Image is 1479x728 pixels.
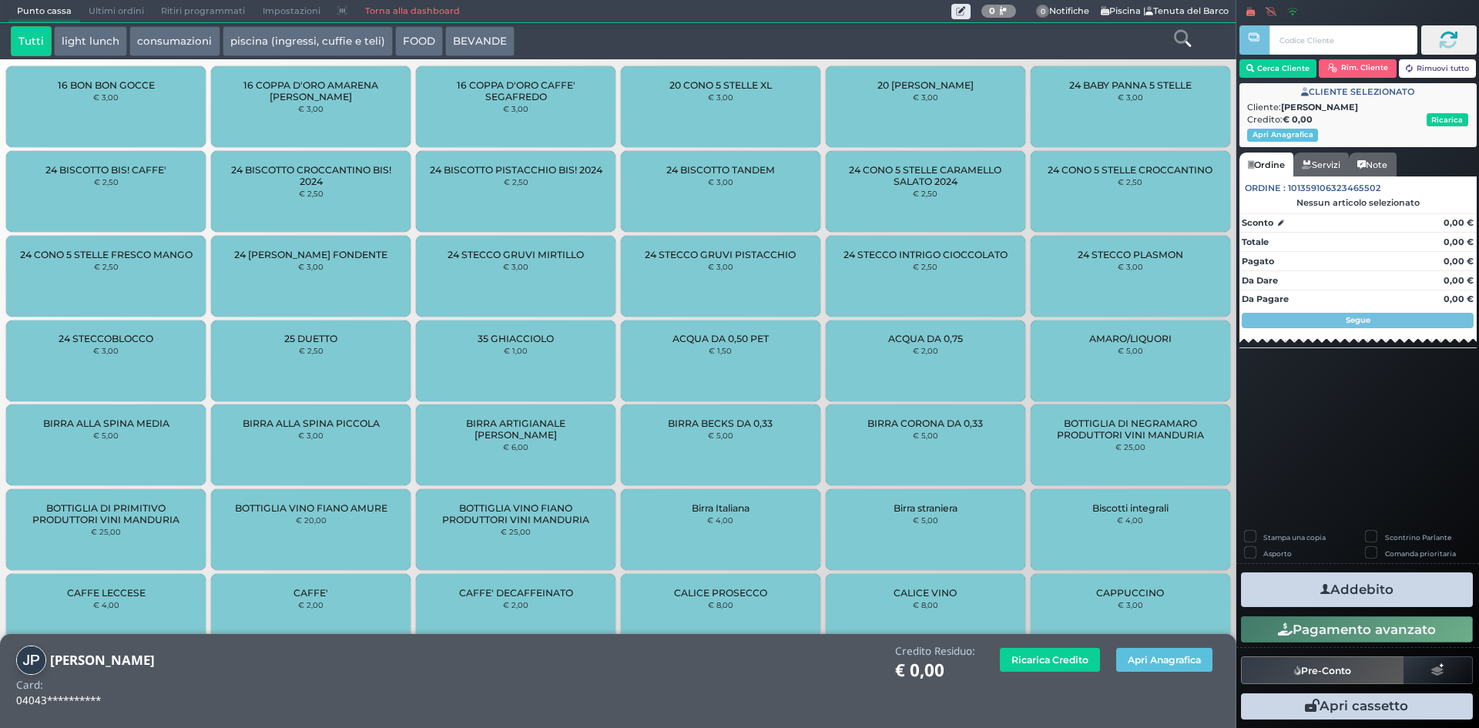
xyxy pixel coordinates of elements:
small: € 2,00 [503,600,528,609]
button: Ricarica [1427,113,1468,126]
strong: 0,00 € [1444,275,1474,286]
small: € 3,00 [708,177,733,186]
span: CAFFE' [293,587,328,599]
span: BOTTIGLIA DI PRIMITIVO PRODUTTORI VINI MANDURIA [19,502,193,525]
button: light lunch [54,26,127,57]
span: BOTTIGLIA VINO FIANO AMURE [235,502,387,514]
span: Ultimi ordini [80,1,153,22]
strong: Segue [1346,315,1370,325]
button: Rimuovi tutto [1399,59,1477,78]
span: CAFFE' DECAFFEINATO [459,587,573,599]
span: 0 [1036,5,1050,18]
span: ACQUA DA 0,75 [888,333,963,344]
small: € 5,00 [913,515,938,525]
span: Impostazioni [254,1,329,22]
span: 24 [PERSON_NAME] FONDENTE [234,249,387,260]
span: 24 CONO 5 STELLE CROCCANTINO [1048,164,1212,176]
label: Comanda prioritaria [1385,549,1456,559]
span: Ritiri programmati [153,1,253,22]
span: 24 BABY PANNA 5 STELLE [1069,79,1192,91]
small: € 3,00 [298,431,324,440]
small: € 2,00 [913,346,938,355]
span: 24 BISCOTTO BIS! CAFFE' [45,164,166,176]
small: € 5,00 [1118,346,1143,355]
div: Cliente: [1247,101,1468,114]
span: BOTTIGLIA DI NEGRAMARO PRODUTTORI VINI MANDURIA [1043,418,1216,441]
span: Ordine : [1245,182,1286,195]
button: Cerca Cliente [1239,59,1317,78]
button: FOOD [395,26,443,57]
span: Birra Italiana [692,502,750,514]
span: 24 STECCO PLASMON [1078,249,1183,260]
strong: Pagato [1242,256,1274,267]
small: € 2,50 [94,262,119,271]
small: € 8,00 [913,600,938,609]
span: 20 CONO 5 STELLE XL [669,79,772,91]
span: 24 BISCOTTO CROCCANTINO BIS! 2024 [224,164,397,187]
a: Note [1349,153,1396,177]
span: 24 CONO 5 STELLE CARAMELLO SALATO 2024 [839,164,1012,187]
small: € 2,50 [913,262,937,271]
small: € 5,00 [913,431,938,440]
small: € 20,00 [296,515,327,525]
strong: 0,00 € [1444,294,1474,304]
small: € 2,50 [94,177,119,186]
span: BIRRA BECKS DA 0,33 [668,418,773,429]
div: Nessun articolo selezionato [1239,197,1477,208]
small: € 3,00 [708,262,733,271]
button: Pagamento avanzato [1241,616,1473,642]
small: € 3,00 [708,92,733,102]
span: 24 BISCOTTO PISTACCHIO BIS! 2024 [430,164,602,176]
strong: Totale [1242,237,1269,247]
small: € 4,00 [93,600,119,609]
h4: Credito Residuo: [895,646,975,657]
span: BIRRA ARTIGIANALE [PERSON_NAME] [429,418,602,441]
div: Credito: [1247,113,1468,126]
small: € 3,00 [913,92,938,102]
button: Ricarica Credito [1000,648,1100,672]
small: € 1,50 [709,346,732,355]
span: 24 STECCO GRUVI PISTACCHIO [645,249,796,260]
label: Asporto [1263,549,1292,559]
span: CAFFE LECCESE [67,587,146,599]
img: jonathan piccolo [16,646,46,676]
button: Tutti [11,26,52,57]
strong: 0,00 € [1444,237,1474,247]
small: € 6,00 [503,442,528,451]
small: € 2,50 [299,189,324,198]
strong: Da Dare [1242,275,1278,286]
span: 101359106323465502 [1288,182,1381,195]
small: € 5,00 [708,431,733,440]
strong: Sconto [1242,216,1273,230]
input: Codice Cliente [1269,25,1417,55]
small: € 4,00 [1117,515,1143,525]
strong: 0,00 € [1444,217,1474,228]
small: € 3,00 [298,262,324,271]
span: CALICE PROSECCO [674,587,767,599]
small: € 3,00 [298,104,324,113]
strong: 0,00 € [1444,256,1474,267]
small: € 2,50 [1118,177,1142,186]
small: € 25,00 [91,527,121,536]
strong: Da Pagare [1242,294,1289,304]
strong: € 0,00 [1283,114,1313,125]
h4: Card: [16,679,43,691]
a: Servizi [1293,153,1349,177]
span: 20 [PERSON_NAME] [877,79,974,91]
small: € 5,00 [93,431,119,440]
a: Torna alla dashboard [356,1,468,22]
small: € 3,00 [1118,262,1143,271]
span: 16 COPPA D'ORO CAFFE' SEGAFREDO [429,79,602,102]
small: € 3,00 [503,104,528,113]
h1: € 0,00 [895,661,975,680]
b: [PERSON_NAME] [1281,102,1358,112]
small: € 3,00 [1118,600,1143,609]
small: € 3,00 [93,92,119,102]
a: Ordine [1239,153,1293,177]
span: Birra straniera [894,502,957,514]
span: CAPPUCCINO [1096,587,1164,599]
span: 24 BISCOTTO TANDEM [666,164,775,176]
button: Apri Anagrafica [1247,129,1318,142]
small: € 2,50 [299,346,324,355]
span: 16 COPPA D'ORO AMARENA [PERSON_NAME] [224,79,397,102]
